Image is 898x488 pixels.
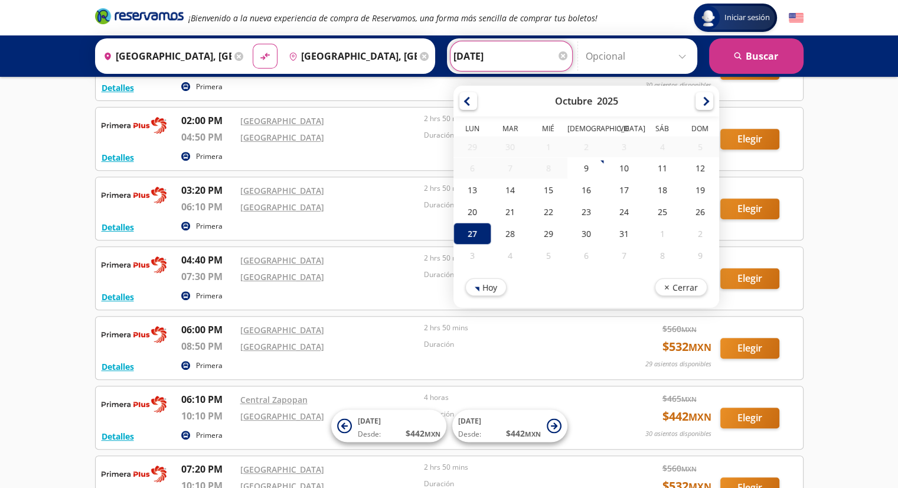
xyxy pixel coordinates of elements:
span: $ 532 [662,338,711,356]
a: [GEOGRAPHIC_DATA] [240,201,324,213]
div: 28-Oct-25 [491,223,529,245]
th: Domingo [681,123,719,136]
a: [GEOGRAPHIC_DATA] [240,324,324,336]
a: [GEOGRAPHIC_DATA] [240,185,324,196]
img: RESERVAMOS [102,323,166,346]
img: RESERVAMOS [102,392,166,416]
button: Detalles [102,82,134,94]
div: 27-Oct-25 [453,223,491,245]
div: 01-Nov-25 [643,223,681,245]
a: Central Zapopan [240,394,308,405]
th: Martes [491,123,529,136]
p: 10:10 PM [181,409,234,423]
em: ¡Bienvenido a la nueva experiencia de compra de Reservamos, una forma más sencilla de comprar tus... [188,12,597,24]
img: RESERVAMOS [102,253,166,276]
div: 08-Oct-25 [529,158,567,178]
button: Detalles [102,360,134,373]
a: [GEOGRAPHIC_DATA] [240,271,324,282]
i: Brand Logo [95,7,184,25]
input: Elegir Fecha [453,41,569,71]
div: 01-Oct-25 [529,136,567,157]
div: 11-Oct-25 [643,157,681,179]
div: 19-Oct-25 [681,179,719,201]
small: MXN [424,430,440,438]
div: 24-Oct-25 [605,201,643,223]
button: Buscar [709,38,804,74]
th: Jueves [567,123,605,136]
div: 13-Oct-25 [453,179,491,201]
p: Primera [196,82,223,92]
p: Primera [196,151,223,162]
p: 08:50 PM [181,339,234,353]
div: 03-Nov-25 [453,245,491,266]
span: $ 442 [406,427,440,440]
small: MXN [525,430,541,438]
button: [DATE]Desde:$442MXN [331,410,446,443]
div: 03-Oct-25 [605,136,643,157]
p: Duración [424,269,602,280]
a: [GEOGRAPHIC_DATA] [240,411,324,422]
input: Buscar Destino [284,41,417,71]
div: 10-Oct-25 [605,157,643,179]
small: MXN [681,395,697,404]
button: English [789,11,804,25]
div: 09-Oct-25 [567,157,605,179]
p: 2 hrs 50 mins [424,113,602,124]
p: Duración [424,200,602,210]
div: 02-Nov-25 [681,223,719,245]
button: Detalles [102,221,134,233]
p: 07:20 PM [181,462,234,476]
div: 04-Nov-25 [491,245,529,266]
small: MXN [688,341,711,354]
div: 20-Oct-25 [453,201,491,223]
div: 15-Oct-25 [529,179,567,201]
div: 14-Oct-25 [491,179,529,201]
p: 02:00 PM [181,113,234,128]
div: 21-Oct-25 [491,201,529,223]
div: 26-Oct-25 [681,201,719,223]
div: 22-Oct-25 [529,201,567,223]
div: 17-Oct-25 [605,179,643,201]
a: [GEOGRAPHIC_DATA] [240,132,324,143]
p: 30 asientos disponibles [645,80,711,90]
div: 09-Nov-25 [681,245,719,266]
p: 06:10 PM [181,200,234,214]
button: Elegir [720,338,779,359]
span: [DATE] [358,416,381,426]
img: RESERVAMOS [102,462,166,486]
p: Duración [424,339,602,350]
p: 07:30 PM [181,269,234,284]
button: Elegir [720,408,779,428]
div: 02-Oct-25 [567,136,605,157]
div: 05-Oct-25 [681,136,719,157]
p: 04:40 PM [181,253,234,267]
th: Lunes [453,123,491,136]
small: MXN [688,411,711,424]
div: 07-Nov-25 [605,245,643,266]
div: 12-Oct-25 [681,157,719,179]
button: [DATE]Desde:$442MXN [452,410,567,443]
button: Detalles [102,291,134,303]
input: Buscar Origen [99,41,231,71]
div: 31-Oct-25 [605,223,643,245]
div: 30-Oct-25 [567,223,605,245]
p: 2 hrs 50 mins [424,323,602,333]
button: Elegir [720,268,779,289]
div: 06-Nov-25 [567,245,605,266]
button: Elegir [720,199,779,219]
div: 2025 [596,95,618,108]
p: Primera [196,360,223,371]
p: 29 asientos disponibles [645,359,711,369]
div: 06-Oct-25 [453,158,491,178]
a: [GEOGRAPHIC_DATA] [240,341,324,352]
p: Primera [196,430,223,441]
small: MXN [681,464,697,473]
th: Sábado [643,123,681,136]
button: Detalles [102,430,134,443]
p: Duración [424,130,602,141]
img: RESERVAMOS [102,113,166,137]
span: $ 560 [662,462,697,474]
div: 30-Sep-25 [491,136,529,157]
p: 06:10 PM [181,392,234,406]
p: 30 asientos disponibles [645,429,711,439]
